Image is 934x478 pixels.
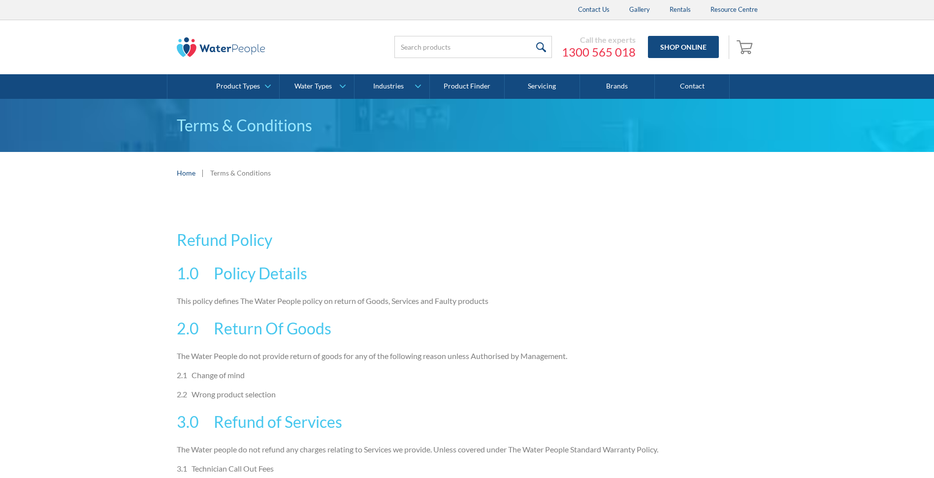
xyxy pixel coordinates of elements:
a: Contact [655,74,730,99]
a: Water Types [280,74,354,99]
h2: 3.0 Refund of Services [177,410,758,434]
a: Servicing [505,74,580,99]
a: 1300 565 018 [562,45,636,60]
a: Product Types [205,74,279,99]
div: | [200,167,205,179]
p: The Water People do not provide return of goods for any of the following reason unless Authorised... [177,350,758,362]
p: 2.2 Wrong product selection [177,388,758,400]
h2: Refund Policy [177,228,758,252]
p: The Water people do not refund any charges relating to Services we provide. Unless covered under ... [177,444,758,455]
div: Water Types [294,82,332,90]
a: Industries [354,74,429,99]
a: Shop Online [648,36,719,58]
a: Product Finder [430,74,505,99]
h1: Terms & Conditions [177,114,758,137]
div: Industries [373,82,404,90]
input: Search products [394,36,552,58]
div: Terms & Conditions [210,168,271,178]
h2: 2.0 Return Of Goods [177,317,758,340]
h2: 1.0 Policy Details [177,262,758,285]
img: The Water People [177,37,265,57]
img: shopping cart [737,39,755,55]
div: Product Types [216,82,260,90]
a: Brands [580,74,655,99]
a: Home [177,168,195,178]
p: 3.1 Technician Call Out Fees [177,463,758,475]
a: Open cart [734,35,758,59]
p: 2.1 Change of mind [177,369,758,381]
div: Call the experts [562,35,636,45]
p: This policy defines The Water People policy on return of Goods, Services and Faulty products [177,295,758,307]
